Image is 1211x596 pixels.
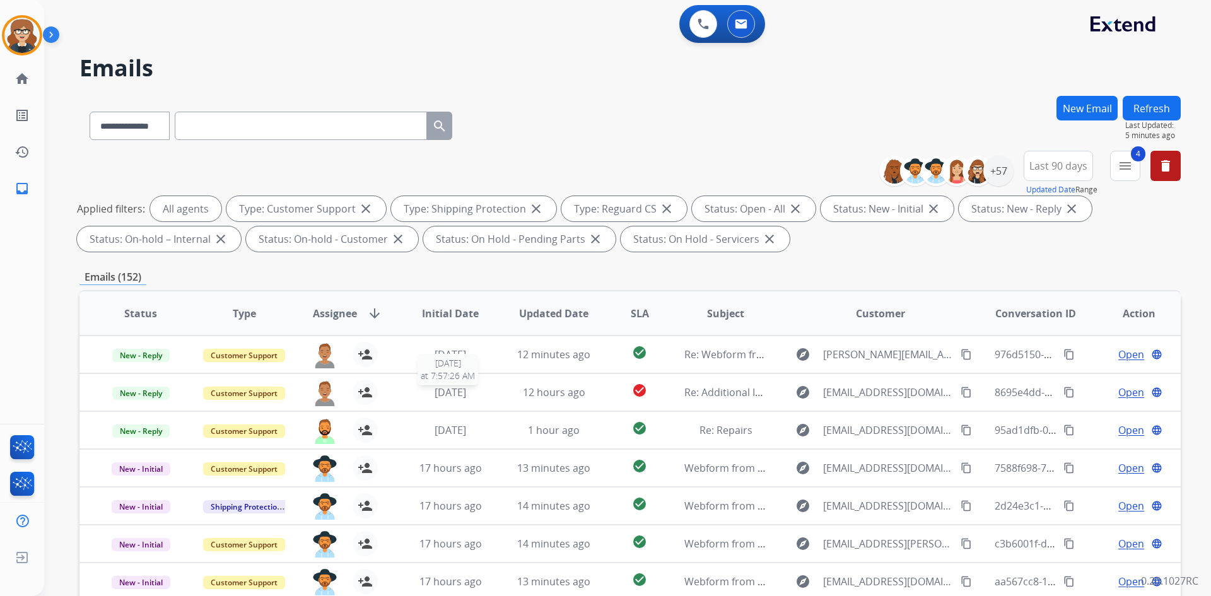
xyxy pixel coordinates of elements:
mat-icon: close [213,231,228,247]
mat-icon: content_copy [961,387,972,398]
mat-icon: close [390,231,406,247]
span: c3b6001f-d7bb-4fad-8686-1eaf252ce906 [995,537,1183,551]
span: Type [233,306,256,321]
mat-icon: content_copy [961,349,972,360]
span: 14 minutes ago [517,537,590,551]
mat-icon: person_add [358,498,373,513]
mat-icon: close [788,201,803,216]
mat-icon: check_circle [632,459,647,474]
span: New - Reply [112,424,170,438]
mat-icon: explore [795,423,810,438]
mat-icon: check_circle [632,421,647,436]
mat-icon: content_copy [1063,424,1075,436]
span: Webform from [EMAIL_ADDRESS][DOMAIN_NAME] on [DATE] [684,499,970,513]
mat-icon: explore [795,385,810,400]
span: 8695e4dd-ad6a-412f-b929-3c08642872a3 [995,385,1188,399]
span: Conversation ID [995,306,1076,321]
button: Last 90 days [1024,151,1093,181]
span: New - Reply [112,349,170,362]
span: Shipping Protection [203,500,290,513]
div: Status: On Hold - Pending Parts [423,226,616,252]
mat-icon: check_circle [632,383,647,398]
span: 13 minutes ago [517,461,590,475]
mat-icon: content_copy [1063,500,1075,511]
span: aa567cc8-123a-4ddb-bada-1bea1f686372 [995,575,1189,588]
img: avatar [4,18,40,53]
mat-icon: person_add [358,574,373,589]
img: agent-avatar [312,418,337,444]
span: Customer Support [203,538,285,551]
div: Type: Customer Support [226,196,386,221]
mat-icon: explore [795,498,810,513]
div: +57 [983,156,1014,186]
img: agent-avatar [312,493,337,520]
div: Type: Reguard CS [561,196,687,221]
mat-icon: inbox [15,181,30,196]
span: 2d24e3c1-3064-4bdb-ac70-32a411f4f6ed [995,499,1186,513]
div: Status: On-hold - Customer [246,226,418,252]
span: [DATE] [435,385,466,399]
mat-icon: explore [795,536,810,551]
span: 17 hours ago [419,575,482,588]
span: 14 minutes ago [517,499,590,513]
img: agent-avatar [312,455,337,482]
span: [EMAIL_ADDRESS][PERSON_NAME][DOMAIN_NAME] [823,536,953,551]
mat-icon: history [15,144,30,160]
button: Refresh [1123,96,1181,120]
mat-icon: home [15,71,30,86]
mat-icon: language [1151,349,1162,360]
mat-icon: delete [1158,158,1173,173]
span: Last Updated: [1125,120,1181,131]
img: agent-avatar [312,531,337,558]
span: 17 hours ago [419,461,482,475]
mat-icon: check_circle [632,572,647,587]
span: New - Initial [112,462,170,476]
span: 13 minutes ago [517,575,590,588]
span: [PERSON_NAME][EMAIL_ADDRESS][DOMAIN_NAME] [823,347,953,362]
span: Open [1118,574,1144,589]
mat-icon: explore [795,347,810,362]
span: 12 minutes ago [517,348,590,361]
mat-icon: close [659,201,674,216]
div: Status: Open - All [692,196,816,221]
mat-icon: content_copy [961,500,972,511]
span: [EMAIL_ADDRESS][DOMAIN_NAME] [823,385,953,400]
span: Customer Support [203,349,285,362]
p: 0.20.1027RC [1141,573,1198,588]
span: Customer Support [203,424,285,438]
span: Open [1118,498,1144,513]
mat-icon: language [1151,387,1162,398]
span: New - Initial [112,576,170,589]
span: [DATE] [435,348,466,361]
span: 976d5150-ada4-4418-a1a8-2e4f991d70c4 [995,348,1188,361]
span: Webform from [EMAIL_ADDRESS][PERSON_NAME][DOMAIN_NAME] on [DATE] [684,537,1048,551]
span: 95ad1dfb-06a4-4d1f-becd-3ba8d4d59229 [995,423,1189,437]
th: Action [1077,291,1181,336]
mat-icon: content_copy [961,576,972,587]
span: [EMAIL_ADDRESS][DOMAIN_NAME] [823,498,953,513]
span: Customer Support [203,387,285,400]
div: Status: New - Initial [821,196,954,221]
p: Applied filters: [77,201,145,216]
span: Re: Webform from [PERSON_NAME][EMAIL_ADDRESS][DOMAIN_NAME] on [DATE] [684,348,1065,361]
mat-icon: close [926,201,941,216]
mat-icon: person_add [358,385,373,400]
mat-icon: content_copy [1063,538,1075,549]
span: [DATE] [435,423,466,437]
span: 17 hours ago [419,499,482,513]
button: New Email [1056,96,1118,120]
div: Status: New - Reply [959,196,1092,221]
div: Status: On-hold – Internal [77,226,241,252]
mat-icon: menu [1118,158,1133,173]
mat-icon: close [762,231,777,247]
span: Assignee [313,306,357,321]
span: Customer [856,306,905,321]
span: at 7:57:26 AM [421,370,475,382]
span: Open [1118,347,1144,362]
mat-icon: person_add [358,423,373,438]
span: Re: Additional Information Needed: Video(s) of defective product in question [684,385,1047,399]
mat-icon: language [1151,538,1162,549]
mat-icon: close [358,201,373,216]
h2: Emails [79,56,1181,81]
span: Customer Support [203,462,285,476]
